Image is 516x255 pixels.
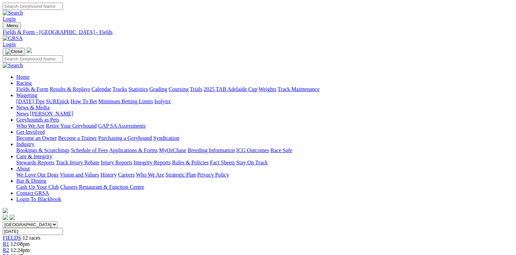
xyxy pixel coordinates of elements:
[169,86,189,92] a: Coursing
[98,123,146,129] a: GAP SA Assessments
[3,48,25,55] button: Toggle navigation
[3,10,23,16] img: Search
[16,178,46,184] a: Bar & Dining
[16,147,69,153] a: Bookings & Scratchings
[3,41,16,47] a: Login
[16,117,59,123] a: Greyhounds as Pets
[60,184,144,190] a: Chasers Restaurant & Function Centre
[16,98,45,104] a: [DATE] Tips
[5,49,22,54] img: Close
[16,92,37,98] a: Wagering
[60,172,99,178] a: Vision and Values
[3,29,513,35] a: Fields & Form - [GEOGRAPHIC_DATA] - Fields
[16,123,45,129] a: Who We Are
[16,160,54,165] a: Stewards Reports
[3,62,23,69] img: Search
[3,55,63,62] input: Search
[27,48,32,53] img: logo-grsa-white.png
[3,215,8,220] img: facebook.svg
[16,160,513,166] div: Care & Integrity
[3,247,9,253] a: R2
[58,135,97,141] a: Become a Trainer
[190,86,202,92] a: Trials
[16,80,32,86] a: Racing
[46,123,97,129] a: Retire Your Greyhound
[3,235,21,241] a: FIELDS
[3,208,8,213] img: logo-grsa-white.png
[16,74,30,80] a: Home
[101,160,132,165] a: Injury Reports
[100,172,117,178] a: History
[16,172,58,178] a: We Love Our Dogs
[166,172,196,178] a: Strategic Plan
[16,135,513,141] div: Get Involved
[10,215,15,220] img: twitter.svg
[16,141,34,147] a: Industry
[71,147,108,153] a: Schedule of Fees
[3,3,63,10] input: Search
[16,111,29,116] a: News
[98,135,152,141] a: Purchasing a Greyhound
[71,98,97,104] a: How To Bet
[236,160,268,165] a: Stay On Track
[16,111,513,117] div: News & Media
[50,86,90,92] a: Results & Replays
[16,86,48,92] a: Fields & Form
[91,86,111,92] a: Calendar
[46,98,69,104] a: SUREpick
[7,23,18,28] span: Menu
[259,86,276,92] a: Weights
[270,147,292,153] a: Race Safe
[56,160,99,165] a: Track Injury Rebate
[128,86,148,92] a: Statistics
[197,172,229,178] a: Privacy Policy
[16,86,513,92] div: Racing
[172,160,209,165] a: Rules & Policies
[204,86,257,92] a: 2025 TAB Adelaide Cup
[16,123,513,129] div: Greyhounds as Pets
[3,241,9,247] a: R1
[16,184,59,190] a: Cash Up Your Club
[16,147,513,153] div: Industry
[236,147,269,153] a: ICG Outcomes
[30,111,73,116] a: [PERSON_NAME]
[159,147,186,153] a: MyOzChase
[16,166,30,171] a: About
[98,98,153,104] a: Minimum Betting Limits
[16,105,50,110] a: News & Media
[134,160,171,165] a: Integrity Reports
[188,147,235,153] a: Breeding Information
[11,241,30,247] span: 12:08pm
[11,247,30,253] span: 12:24pm
[16,129,45,135] a: Get Involved
[16,172,513,178] div: About
[113,86,127,92] a: Tracks
[3,16,16,22] a: Login
[109,147,158,153] a: Applications & Forms
[154,98,171,104] a: Isolynx
[16,196,61,202] a: Login To Blackbook
[3,228,63,235] input: Select date
[278,86,320,92] a: Track Maintenance
[16,184,513,190] div: Bar & Dining
[3,35,23,41] img: GRSA
[136,172,164,178] a: Who We Are
[22,235,40,241] span: 12 races
[16,153,52,159] a: Care & Integrity
[210,160,235,165] a: Fact Sheets
[16,135,57,141] a: Become an Owner
[16,98,513,105] div: Wagering
[118,172,135,178] a: Careers
[16,190,49,196] a: Contact GRSA
[153,135,179,141] a: Syndication
[150,86,167,92] a: Grading
[3,22,21,29] button: Toggle navigation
